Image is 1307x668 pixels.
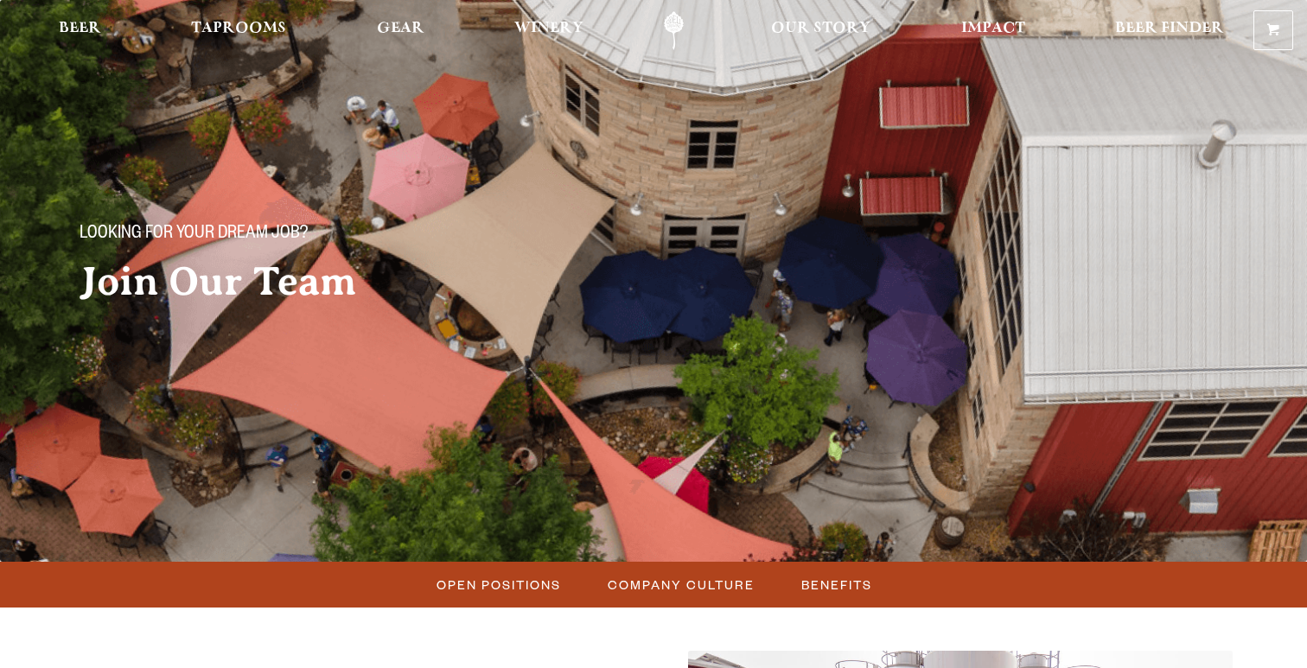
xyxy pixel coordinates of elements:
[950,11,1036,50] a: Impact
[791,572,881,597] a: Benefits
[437,572,561,597] span: Open Positions
[426,572,570,597] a: Open Positions
[801,572,872,597] span: Benefits
[80,260,619,303] h2: Join Our Team
[377,22,424,35] span: Gear
[503,11,595,50] a: Winery
[366,11,436,50] a: Gear
[59,22,101,35] span: Beer
[608,572,755,597] span: Company Culture
[597,572,763,597] a: Company Culture
[641,11,706,50] a: Odell Home
[1104,11,1235,50] a: Beer Finder
[961,22,1025,35] span: Impact
[1115,22,1224,35] span: Beer Finder
[760,11,882,50] a: Our Story
[191,22,286,35] span: Taprooms
[771,22,870,35] span: Our Story
[48,11,112,50] a: Beer
[80,224,308,246] span: Looking for your dream job?
[180,11,297,50] a: Taprooms
[514,22,583,35] span: Winery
